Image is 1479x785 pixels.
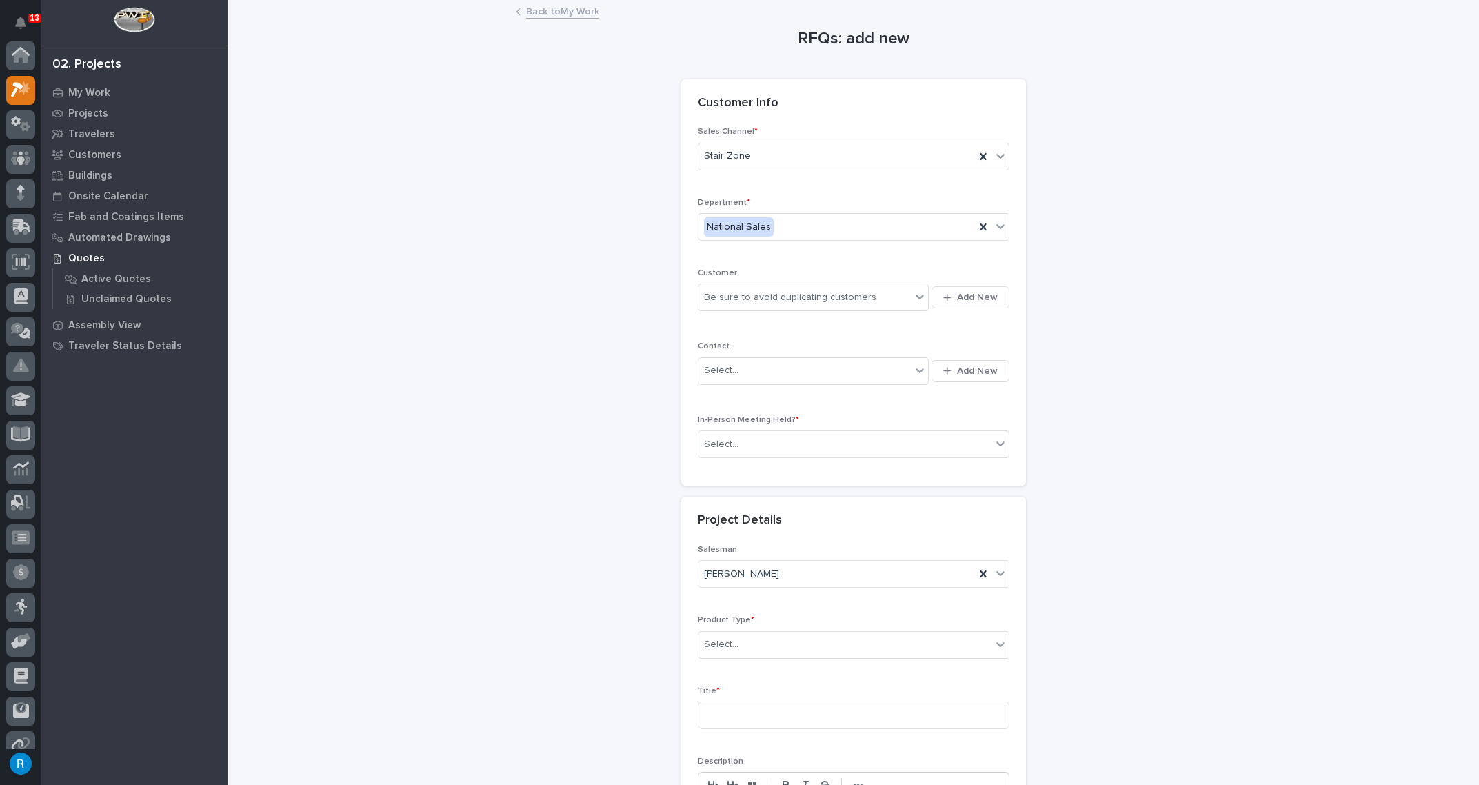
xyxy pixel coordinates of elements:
p: Onsite Calendar [68,190,148,203]
button: Add New [932,360,1009,382]
button: users-avatar [6,749,35,778]
div: Select... [704,437,738,452]
p: 13 [30,13,39,23]
p: My Work [68,87,110,99]
p: Buildings [68,170,112,182]
p: Fab and Coatings Items [68,211,184,223]
div: Select... [704,637,738,652]
span: Contact [698,342,730,350]
p: Automated Drawings [68,232,171,244]
a: Buildings [41,165,228,186]
span: Customer [698,269,737,277]
span: Salesman [698,546,737,554]
a: Unclaimed Quotes [53,289,228,308]
span: Add New [957,291,998,304]
h1: RFQs: add new [681,29,1026,49]
a: Active Quotes [53,269,228,288]
div: Be sure to avoid duplicating customers [704,290,876,305]
p: Traveler Status Details [68,340,182,352]
span: Title [698,687,720,695]
a: My Work [41,82,228,103]
a: Onsite Calendar [41,186,228,206]
p: Assembly View [68,319,141,332]
span: Description [698,757,743,766]
a: Projects [41,103,228,123]
p: Quotes [68,252,105,265]
a: Quotes [41,248,228,268]
a: Assembly View [41,315,228,335]
span: In-Person Meeting Held? [698,416,799,424]
a: Customers [41,144,228,165]
h2: Customer Info [698,96,778,111]
span: Product Type [698,616,754,624]
div: 02. Projects [52,57,121,72]
p: Customers [68,149,121,161]
a: Automated Drawings [41,227,228,248]
p: Unclaimed Quotes [81,293,172,306]
span: Stair Zone [704,149,751,163]
button: Notifications [6,8,35,37]
button: Add New [932,286,1009,308]
div: National Sales [704,217,774,237]
div: Notifications13 [17,17,35,39]
h2: Project Details [698,513,782,528]
p: Travelers [68,128,115,141]
span: Sales Channel [698,128,758,136]
img: Workspace Logo [114,7,154,32]
div: Select... [704,364,738,378]
a: Travelers [41,123,228,144]
p: Active Quotes [81,273,151,286]
a: Fab and Coatings Items [41,206,228,227]
span: Add New [957,365,998,377]
span: Department [698,199,750,207]
p: Projects [68,108,108,120]
a: Traveler Status Details [41,335,228,356]
span: [PERSON_NAME] [704,567,779,582]
a: Back toMy Work [526,3,599,19]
